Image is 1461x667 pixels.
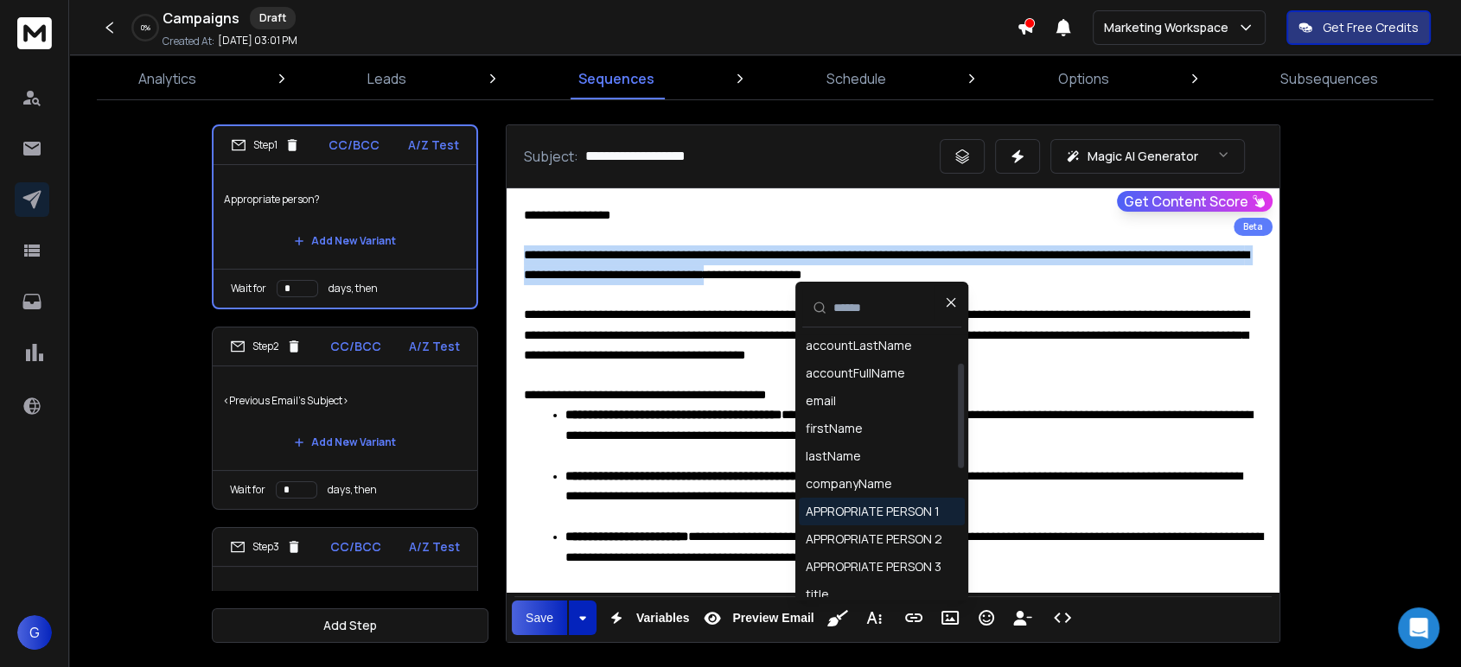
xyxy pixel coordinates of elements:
div: Step 2 [230,339,302,354]
button: Insert Unsubscribe Link [1006,600,1039,635]
button: Add New Variant [280,425,410,460]
button: Get Content Score [1117,191,1273,212]
a: Options [1048,58,1120,99]
h1: Campaigns [163,8,239,29]
p: Subsequences [1280,68,1378,89]
div: email [806,392,836,410]
a: Sequences [568,58,665,99]
p: Sequences [578,68,654,89]
button: Insert Image (Ctrl+P) [934,600,967,635]
div: APPROPRIATE PERSON 3 [806,558,941,575]
button: Variables [600,600,693,635]
p: Marketing Workspace [1104,19,1235,36]
div: lastName [806,448,861,465]
div: title [806,586,829,603]
p: Wait for [230,483,265,497]
p: CC/BCC [330,538,381,556]
p: Appropriate person? [224,175,466,224]
a: Schedule [816,58,896,99]
button: Insert Link (Ctrl+K) [897,600,930,635]
button: More Text [858,600,890,635]
p: A/Z Test [409,538,460,556]
button: Get Free Credits [1286,10,1431,45]
li: Step1CC/BCCA/Z TestAppropriate person?Add New VariantWait fordays, then [212,124,478,309]
a: Subsequences [1270,58,1388,99]
div: Step 3 [230,539,302,555]
div: Draft [250,7,296,29]
p: CC/BCC [330,338,381,355]
div: APPROPRIATE PERSON 2 [806,530,942,548]
button: Emoticons [970,600,1003,635]
p: CC/BCC [329,137,380,154]
p: Schedule [826,68,886,89]
button: Add Step [212,608,488,643]
button: G [17,615,52,650]
p: A/Z Test [408,137,459,154]
div: accountFullName [806,365,905,382]
p: Created At: [163,35,214,48]
div: Beta [1234,218,1273,236]
li: Step2CC/BCCA/Z Test<Previous Email's Subject>Add New VariantWait fordays, then [212,327,478,510]
p: Magic AI Generator [1088,148,1198,165]
span: Preview Email [729,611,817,626]
button: Add New Variant [280,224,410,258]
div: companyName [806,475,892,492]
p: <Previous Email's Subject> [223,577,467,626]
p: 0 % [141,22,150,33]
div: APPROPRIATE PERSON 1 [806,503,940,520]
div: accountLastName [806,337,912,354]
a: Analytics [128,58,207,99]
div: firstName [806,420,863,437]
p: days, then [329,282,378,295]
p: <Previous Email's Subject> [223,377,467,425]
button: Clean HTML [821,600,854,635]
a: Leads [357,58,417,99]
button: Save [512,600,567,635]
div: Step 1 [231,137,300,153]
p: Wait for [231,282,266,295]
p: Get Free Credits [1323,19,1419,36]
div: Open Intercom Messenger [1398,607,1439,649]
span: Variables [633,611,693,626]
p: Analytics [138,68,196,89]
button: Preview Email [696,600,817,635]
p: Leads [367,68,406,89]
button: Code View [1046,600,1079,635]
p: days, then [328,483,377,497]
p: [DATE] 03:01 PM [218,34,297,48]
p: Options [1058,68,1109,89]
p: Subject: [524,146,578,167]
button: Magic AI Generator [1050,139,1245,174]
p: A/Z Test [409,338,460,355]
